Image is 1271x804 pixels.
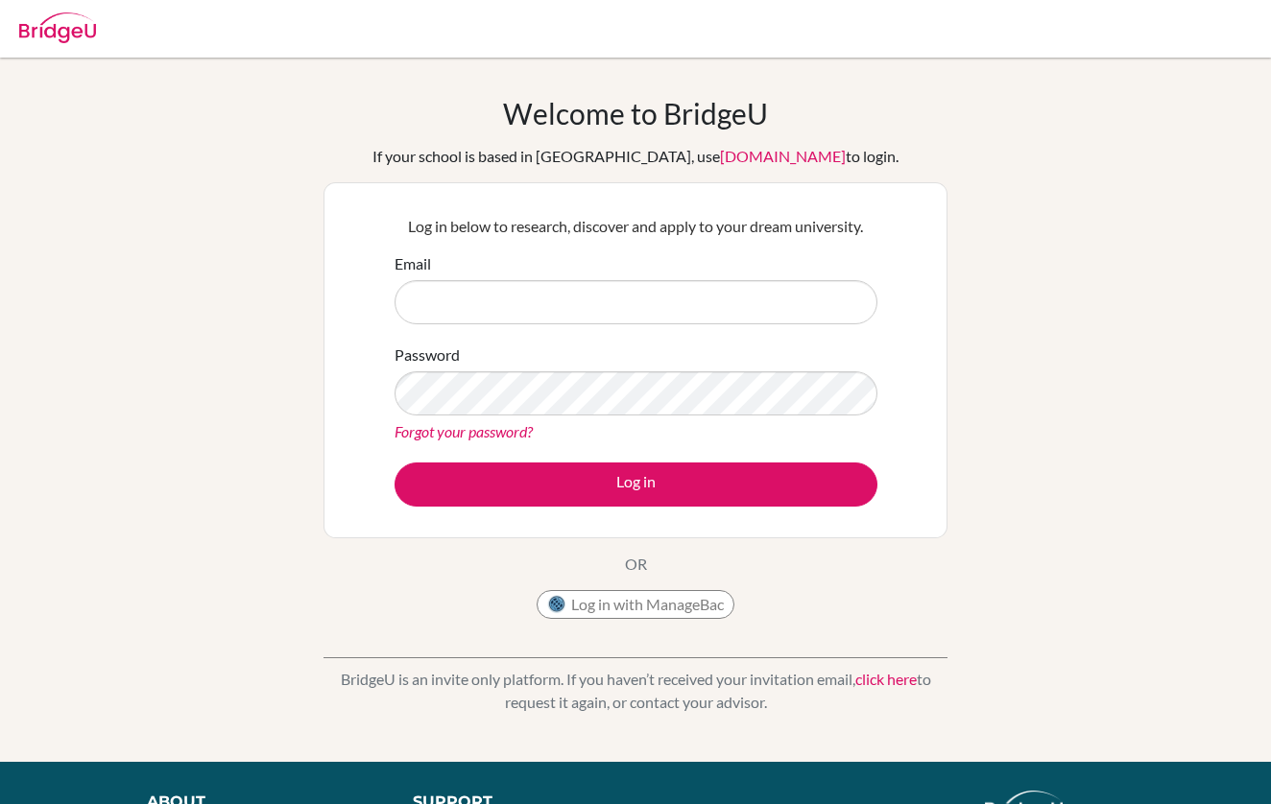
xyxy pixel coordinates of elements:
[395,252,431,275] label: Email
[372,145,899,168] div: If your school is based in [GEOGRAPHIC_DATA], use to login.
[395,215,877,238] p: Log in below to research, discover and apply to your dream university.
[720,147,846,165] a: [DOMAIN_NAME]
[395,462,877,507] button: Log in
[855,670,917,688] a: click here
[537,590,734,619] button: Log in with ManageBac
[503,96,768,130] h1: Welcome to BridgeU
[395,422,533,440] a: Forgot your password?
[625,553,647,576] p: OR
[395,343,460,367] label: Password
[324,668,947,714] p: BridgeU is an invite only platform. If you haven’t received your invitation email, to request it ...
[19,12,96,43] img: Bridge-U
